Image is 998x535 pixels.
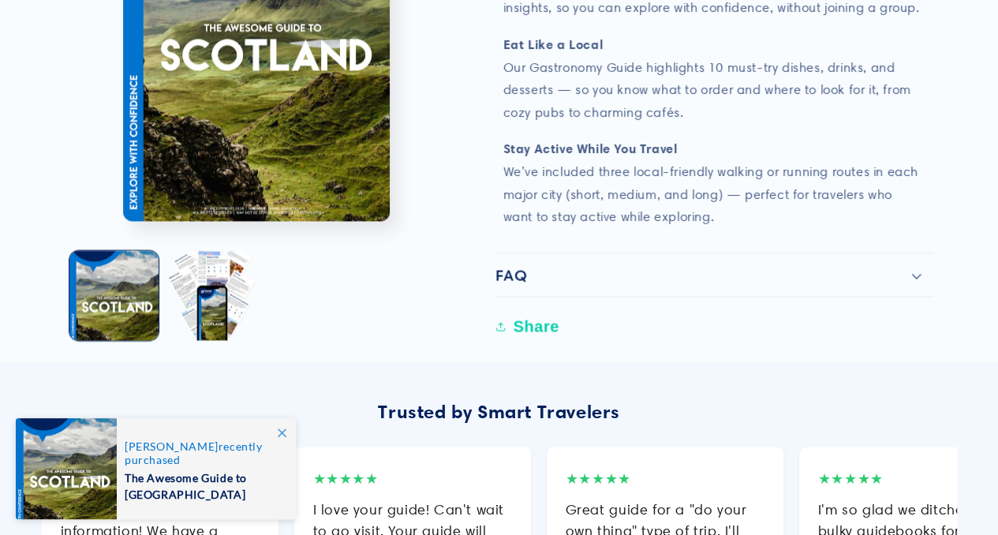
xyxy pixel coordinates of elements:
p: Our Gastronomy Guide highlights 10 must-try dishes, drinks, and desserts — so you know what to or... [503,33,925,125]
button: Load image 2 in gallery view [166,251,256,340]
strong: Eat Like a Local [503,36,604,52]
div: Trusted by Smart Travelers [42,395,957,428]
div: ★★★★★ [566,466,764,492]
div: ★★★★★ [313,466,512,492]
summary: FAQ [495,254,933,297]
strong: Stay Active While You Travel [503,140,678,156]
span: recently purchased [125,440,279,466]
span: The Awesome Guide to [GEOGRAPHIC_DATA] [125,466,279,503]
h2: FAQ [495,266,527,285]
button: Share [495,309,564,344]
p: We’ve included three local-friendly walking or running routes in each major city (short, medium, ... [503,137,925,229]
button: Load image 1 in gallery view [69,251,159,340]
span: [PERSON_NAME] [125,440,219,453]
